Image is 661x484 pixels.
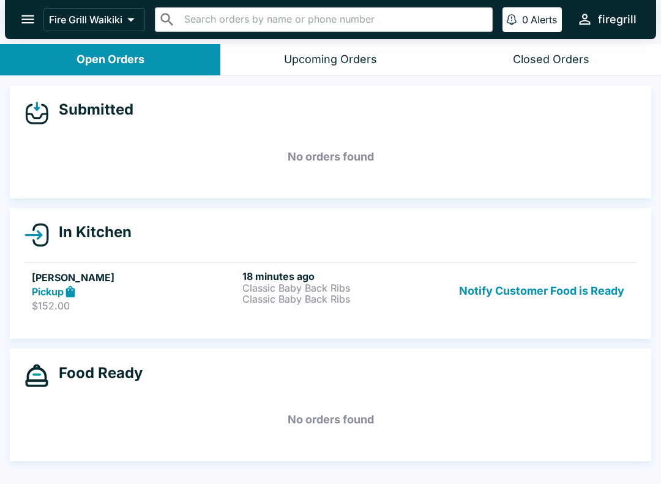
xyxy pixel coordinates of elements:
[77,53,144,67] div: Open Orders
[522,13,528,26] p: 0
[32,300,237,312] p: $152.00
[49,100,133,119] h4: Submitted
[242,293,448,304] p: Classic Baby Back Ribs
[49,364,143,382] h4: Food Ready
[32,285,64,298] strong: Pickup
[12,4,43,35] button: open drawer
[572,6,641,32] button: firegrill
[181,11,487,28] input: Search orders by name or phone number
[242,282,448,293] p: Classic Baby Back Ribs
[454,270,629,312] button: Notify Customer Food is Ready
[513,53,589,67] div: Closed Orders
[598,12,637,27] div: firegrill
[24,135,637,179] h5: No orders found
[43,8,145,31] button: Fire Grill Waikiki
[242,270,448,282] h6: 18 minutes ago
[49,223,132,241] h4: In Kitchen
[24,398,637,442] h5: No orders found
[284,53,377,67] div: Upcoming Orders
[531,13,557,26] p: Alerts
[49,13,122,26] p: Fire Grill Waikiki
[24,262,637,320] a: [PERSON_NAME]Pickup$152.0018 minutes agoClassic Baby Back RibsClassic Baby Back RibsNotify Custom...
[32,270,237,285] h5: [PERSON_NAME]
